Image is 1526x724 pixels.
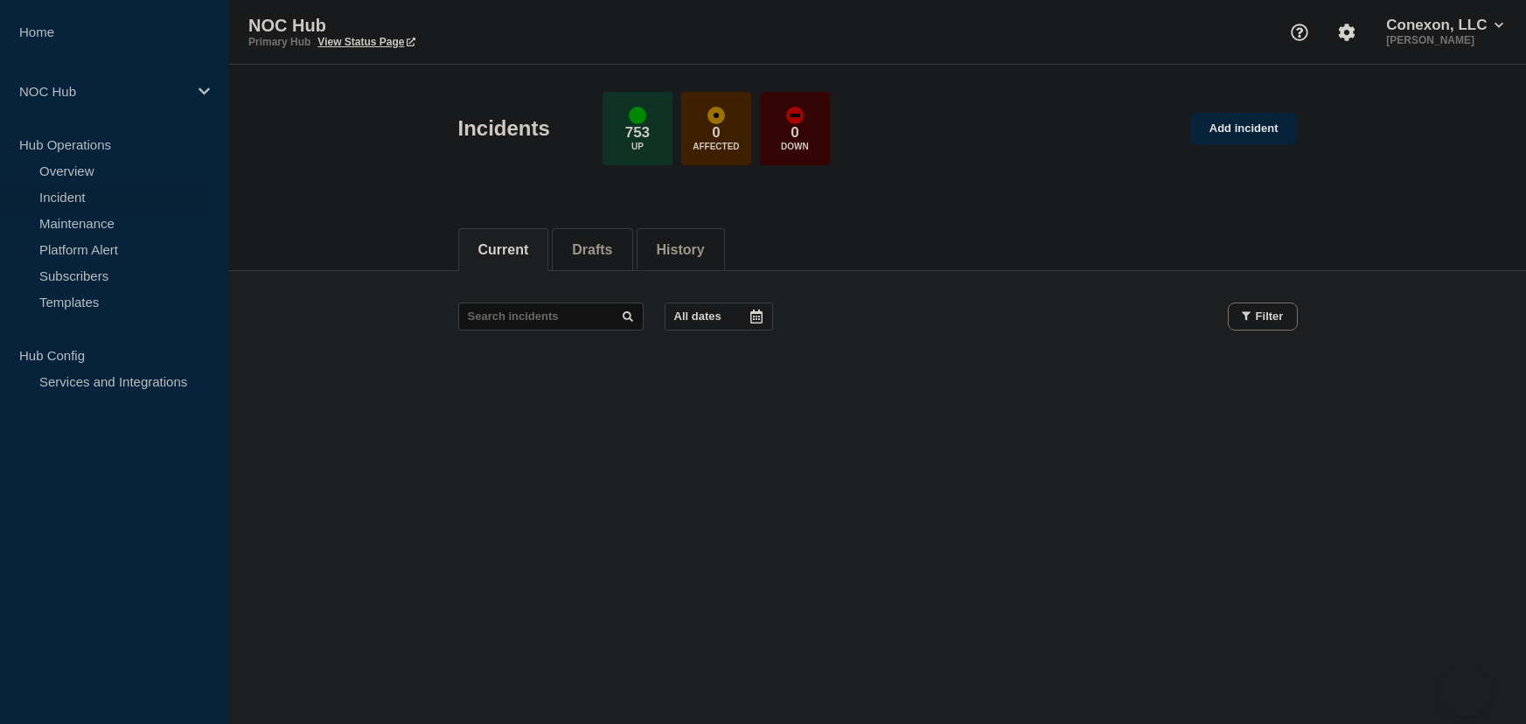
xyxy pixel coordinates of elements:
button: Filter [1228,303,1298,331]
a: Add incident [1190,113,1298,145]
button: Support [1281,14,1318,51]
p: Primary Hub [248,36,310,48]
button: Account settings [1328,14,1365,51]
p: 0 [791,124,798,142]
p: [PERSON_NAME] [1383,34,1507,46]
p: 753 [625,124,650,142]
button: Conexon, LLC [1383,17,1507,34]
p: 0 [712,124,720,142]
span: Filter [1256,310,1284,323]
iframe: Help Scout Beacon - Open [1439,664,1491,716]
p: Down [781,142,809,151]
div: down [786,107,804,124]
button: All dates [665,303,773,331]
p: All dates [674,310,721,323]
button: History [657,242,705,258]
p: Affected [693,142,739,151]
button: Drafts [572,242,612,258]
h1: Incidents [458,116,550,141]
p: NOC Hub [248,16,598,36]
div: affected [707,107,725,124]
button: Current [478,242,529,258]
input: Search incidents [458,303,644,331]
a: View Status Page [317,36,415,48]
div: up [629,107,646,124]
p: Up [631,142,644,151]
p: NOC Hub [19,84,187,99]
